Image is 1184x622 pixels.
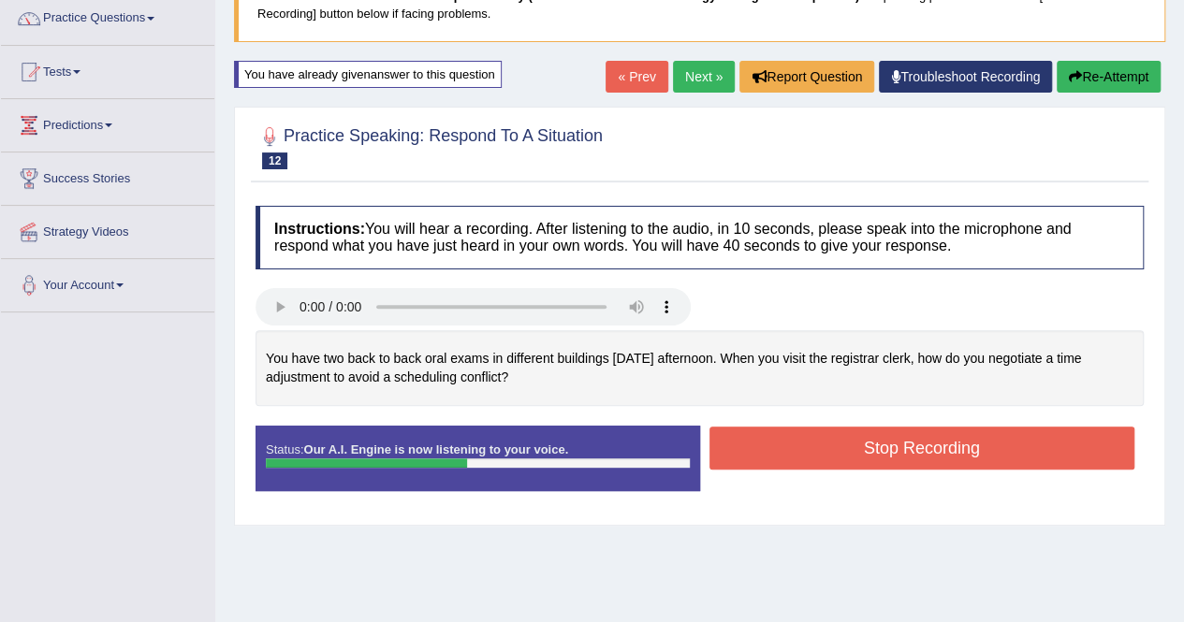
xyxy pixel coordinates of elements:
[256,123,603,169] h2: Practice Speaking: Respond To A Situation
[673,61,735,93] a: Next »
[1057,61,1161,93] button: Re-Attempt
[739,61,874,93] button: Report Question
[1,46,214,93] a: Tests
[1,99,214,146] a: Predictions
[234,61,502,88] div: You have already given answer to this question
[262,152,287,169] span: 12
[256,330,1144,406] div: You have two back to back oral exams in different buildings [DATE] afternoon. When you visit the ...
[1,259,214,306] a: Your Account
[256,206,1144,268] h4: You will hear a recording. After listening to the audio, in 10 seconds, please speak into the mic...
[1,152,214,199] a: Success Stories
[1,206,214,253] a: Strategy Videos
[606,61,667,93] a: « Prev
[303,442,568,456] strong: Our A.I. Engine is now listening to your voice.
[709,427,1135,470] button: Stop Recording
[879,61,1052,93] a: Troubleshoot Recording
[256,426,700,491] div: Status:
[274,221,365,237] b: Instructions:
